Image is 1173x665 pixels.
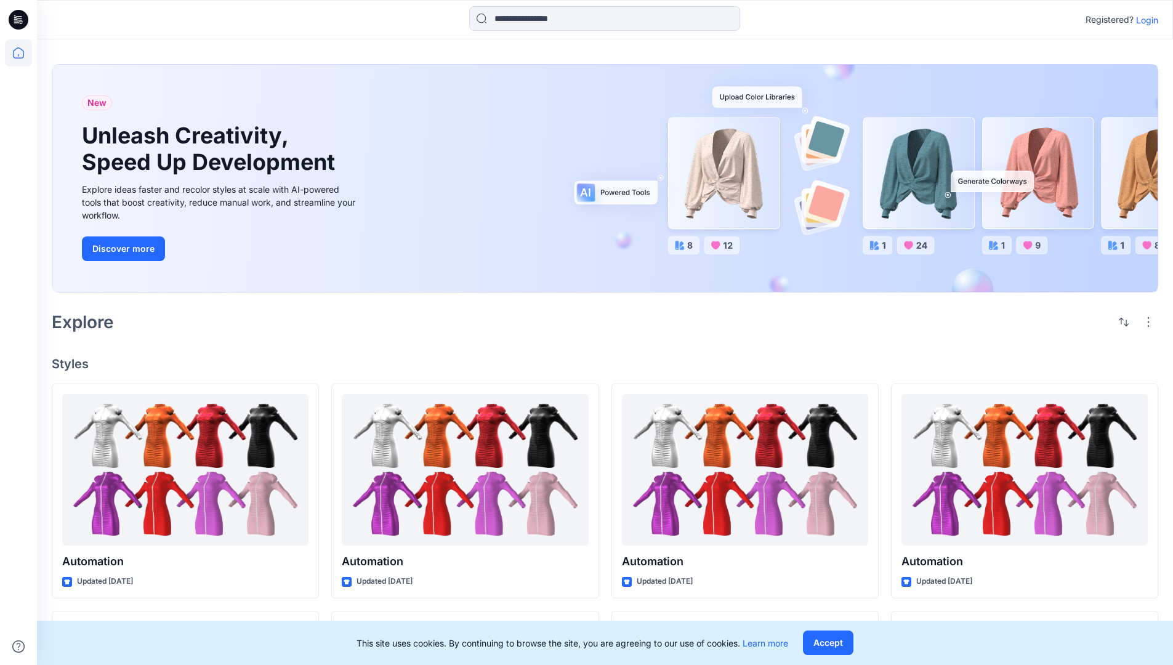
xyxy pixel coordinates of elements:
[357,575,413,588] p: Updated [DATE]
[342,553,588,570] p: Automation
[743,638,788,648] a: Learn more
[803,631,853,655] button: Accept
[342,394,588,546] a: Automation
[1086,12,1134,27] p: Registered?
[82,183,359,222] div: Explore ideas faster and recolor styles at scale with AI-powered tools that boost creativity, red...
[62,394,308,546] a: Automation
[637,575,693,588] p: Updated [DATE]
[82,123,341,175] h1: Unleash Creativity, Speed Up Development
[1136,14,1158,26] p: Login
[62,553,308,570] p: Automation
[87,95,107,110] span: New
[622,553,868,570] p: Automation
[52,312,114,332] h2: Explore
[916,575,972,588] p: Updated [DATE]
[82,236,359,261] a: Discover more
[901,553,1148,570] p: Automation
[357,637,788,650] p: This site uses cookies. By continuing to browse the site, you are agreeing to our use of cookies.
[77,575,133,588] p: Updated [DATE]
[622,394,868,546] a: Automation
[52,357,1158,371] h4: Styles
[82,236,165,261] button: Discover more
[901,394,1148,546] a: Automation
